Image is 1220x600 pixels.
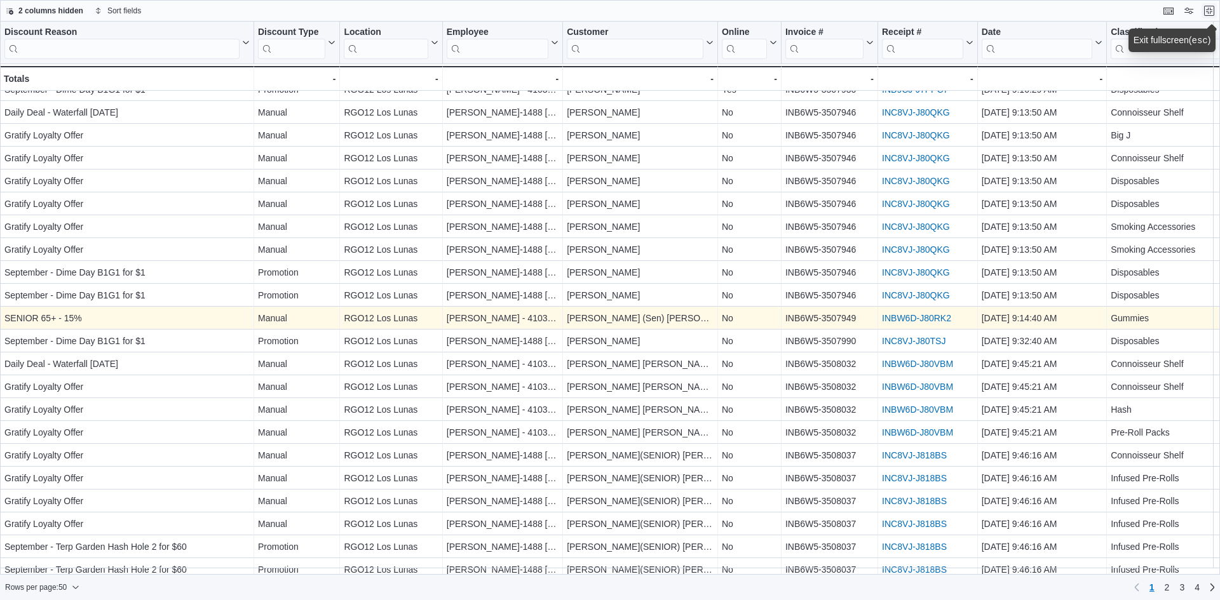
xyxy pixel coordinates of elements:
div: [PERSON_NAME] [567,105,714,120]
div: Discount Reason [4,27,240,39]
div: [PERSON_NAME] - 4103 [PERSON_NAME] [447,379,559,394]
div: [PERSON_NAME](SENIOR) [PERSON_NAME] [567,516,714,531]
div: Gratify Loyalty Offer [4,516,250,531]
div: [PERSON_NAME] [567,265,714,280]
div: [PERSON_NAME] [567,333,714,349]
div: Manual [258,242,335,257]
div: [PERSON_NAME](SENIOR) [PERSON_NAME] [567,562,714,577]
div: RGO12 Los Lunas [344,402,438,417]
div: No [722,470,777,486]
div: Manual [258,493,335,509]
div: [PERSON_NAME](SENIOR) [PERSON_NAME] [567,539,714,554]
div: RGO12 Los Lunas [344,219,438,234]
div: INB6W5-3508032 [785,402,874,417]
div: RGO12 Los Lunas [344,379,438,394]
a: INBW6D-J80VBM [882,359,953,369]
div: No [722,448,777,463]
div: Location [344,27,428,59]
div: No [722,242,777,257]
div: [DATE] 9:13:50 AM [982,219,1102,234]
div: [DATE] 9:46:16 AM [982,493,1102,509]
div: Online [722,27,767,39]
div: RGO12 Los Lunas [344,333,438,349]
div: No [722,173,777,189]
div: RGO12 Los Lunas [344,356,438,371]
div: RGO12 Los Lunas [344,310,438,326]
div: No [722,425,777,440]
div: RGO12 Los Lunas [344,493,438,509]
div: [PERSON_NAME] - 4103 [PERSON_NAME] [447,402,559,417]
div: INB6W5-3508037 [785,562,874,577]
div: No [722,562,777,577]
div: [DATE] 9:45:21 AM [982,356,1102,371]
div: Gratify Loyalty Offer [4,425,250,440]
div: RGO12 Los Lunas [344,562,438,577]
button: Keyboard shortcuts [1161,3,1176,18]
div: Manual [258,310,335,326]
a: INC8VJ-J80QKG [882,107,950,117]
div: [DATE] 9:13:50 AM [982,173,1102,189]
span: 2 columns hidden [18,6,83,16]
span: Sort fields [107,6,141,16]
kbd: esc [1192,36,1208,46]
a: INC8VJ-J80QKG [882,290,950,300]
a: INC8VJ-J818BS [882,564,947,575]
button: Previous page [1129,580,1144,595]
div: [PERSON_NAME]-1488 [PERSON_NAME] [447,173,559,189]
a: INC8VJ-J80TSJ [882,336,945,346]
div: No [722,265,777,280]
div: RGO12 Los Lunas [344,196,438,211]
div: [DATE] 9:46:16 AM [982,470,1102,486]
div: [DATE] 9:13:50 AM [982,150,1102,166]
div: - [882,71,973,86]
div: Totals [4,71,250,86]
div: Gratify Loyalty Offer [4,470,250,486]
div: Discount Reason [4,27,240,59]
div: [PERSON_NAME] [PERSON_NAME] [567,402,714,417]
div: RGO12 Los Lunas [344,516,438,531]
button: Location [344,27,438,59]
a: Page 2 of 4 [1160,577,1175,597]
div: INB6W5-3507946 [785,128,874,143]
div: Location [344,27,428,39]
nav: Pagination for preceding grid [1129,577,1220,597]
div: INB6W5-3507946 [785,265,874,280]
button: Sort fields [90,3,146,18]
div: September - Terp Garden Hash Hole 2 for $60 [4,539,250,554]
div: Manual [258,425,335,440]
div: [DATE] 9:46:16 AM [982,448,1102,463]
button: Online [722,27,777,59]
a: INC8VJ-J80QKG [882,244,950,255]
span: 1 [1149,581,1155,594]
div: INB6W5-3507946 [785,196,874,211]
div: Gratify Loyalty Offer [4,242,250,257]
div: [PERSON_NAME]-1488 [PERSON_NAME] [447,288,559,303]
div: Date [982,27,1092,39]
div: No [722,219,777,234]
div: [PERSON_NAME]-1488 [PERSON_NAME] [447,265,559,280]
div: September - Dime Day B1G1 for $1 [4,333,250,349]
button: Customer [567,27,714,59]
div: No [722,196,777,211]
div: RGO12 Los Lunas [344,288,438,303]
div: No [722,310,777,326]
div: RGO12 Los Lunas [344,265,438,280]
div: Promotion [258,288,335,303]
div: Manual [258,470,335,486]
div: Gratify Loyalty Offer [4,402,250,417]
div: [DATE] 9:45:21 AM [982,425,1102,440]
span: 3 [1179,581,1184,594]
div: [PERSON_NAME] [567,150,714,166]
a: INC8VJ-J80QKG [882,267,950,277]
div: [DATE] 9:46:16 AM [982,539,1102,554]
div: [PERSON_NAME]-1488 [PERSON_NAME] [447,539,559,554]
div: Manual [258,128,335,143]
div: [DATE] 9:13:50 AM [982,196,1102,211]
a: INC8VJ-J818BS [882,473,947,483]
div: Manual [258,196,335,211]
button: Exit fullscreen [1202,3,1217,18]
div: Promotion [258,562,335,577]
div: No [722,402,777,417]
div: RGO12 Los Lunas [344,539,438,554]
div: [DATE] 9:14:40 AM [982,310,1102,326]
